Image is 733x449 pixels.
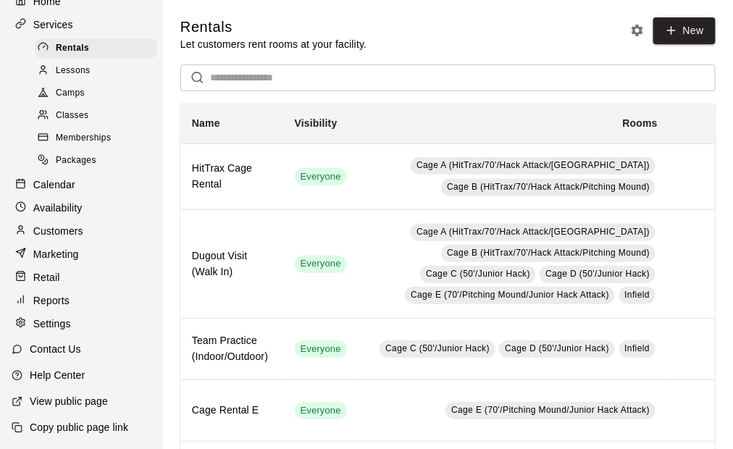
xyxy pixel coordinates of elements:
[295,117,338,129] b: Visibility
[33,201,83,215] p: Availability
[12,197,151,219] a: Availability
[192,117,220,129] b: Name
[35,150,163,172] a: Packages
[295,404,347,418] span: Everyone
[12,267,151,288] a: Retail
[56,86,85,101] span: Camps
[426,269,530,279] span: Cage C (50'/Junior Hack)
[56,154,96,168] span: Packages
[35,37,163,59] a: Rentals
[56,41,89,56] span: Rentals
[12,313,151,335] a: Settings
[35,61,157,81] div: Lessons
[447,182,650,192] span: Cage B (HitTrax/70'/Hack Attack/Pitching Mound)
[33,17,73,32] p: Services
[30,368,85,382] p: Help Center
[627,20,648,41] button: Rental settings
[35,127,163,150] a: Memberships
[33,247,79,261] p: Marketing
[295,257,347,271] span: Everyone
[12,174,151,196] a: Calendar
[33,270,60,285] p: Retail
[33,293,70,308] p: Reports
[35,83,157,104] div: Camps
[295,340,347,358] div: This service is visible to all of your customers
[416,160,650,170] span: Cage A (HitTrax/70'/Hack Attack/[GEOGRAPHIC_DATA])
[30,394,108,408] p: View public page
[451,405,650,415] span: Cage E (70'/Pitching Mound/Junior Hack Attack)
[33,316,71,331] p: Settings
[35,105,163,127] a: Classes
[653,17,716,44] a: New
[180,17,366,37] h5: Rentals
[35,83,163,105] a: Camps
[416,227,650,237] span: Cage A (HitTrax/70'/Hack Attack/[GEOGRAPHIC_DATA])
[192,333,272,365] h6: Team Practice (Indoor/Outdoor)
[623,117,658,129] b: Rooms
[180,37,366,51] p: Let customers rent rooms at your facility.
[545,269,650,279] span: Cage D (50'/Junior Hack)
[447,248,650,258] span: Cage B (HitTrax/70'/Hack Attack/Pitching Mound)
[411,290,609,300] span: Cage E (70'/Pitching Mound/Junior Hack Attack)
[35,151,157,171] div: Packages
[30,420,128,435] p: Copy public page link
[295,402,347,419] div: This service is visible to all of your customers
[192,161,272,193] h6: HitTrax Cage Rental
[625,343,650,353] span: Infield
[56,109,88,123] span: Classes
[12,220,151,242] a: Customers
[12,14,151,35] a: Services
[295,168,347,185] div: This service is visible to all of your customers
[56,64,91,78] span: Lessons
[12,243,151,265] a: Marketing
[295,256,347,273] div: This service is visible to all of your customers
[295,343,347,356] span: Everyone
[56,131,111,146] span: Memberships
[35,128,157,148] div: Memberships
[385,343,490,353] span: Cage C (50'/Junior Hack)
[35,38,157,59] div: Rentals
[192,403,272,419] h6: Cage Rental E
[625,290,650,300] span: Infield
[35,59,163,82] a: Lessons
[35,106,157,126] div: Classes
[33,177,75,192] p: Calendar
[505,343,609,353] span: Cage D (50'/Junior Hack)
[30,342,81,356] p: Contact Us
[295,170,347,184] span: Everyone
[33,224,83,238] p: Customers
[12,290,151,311] a: Reports
[192,248,272,280] h6: Dugout Visit (Walk In)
